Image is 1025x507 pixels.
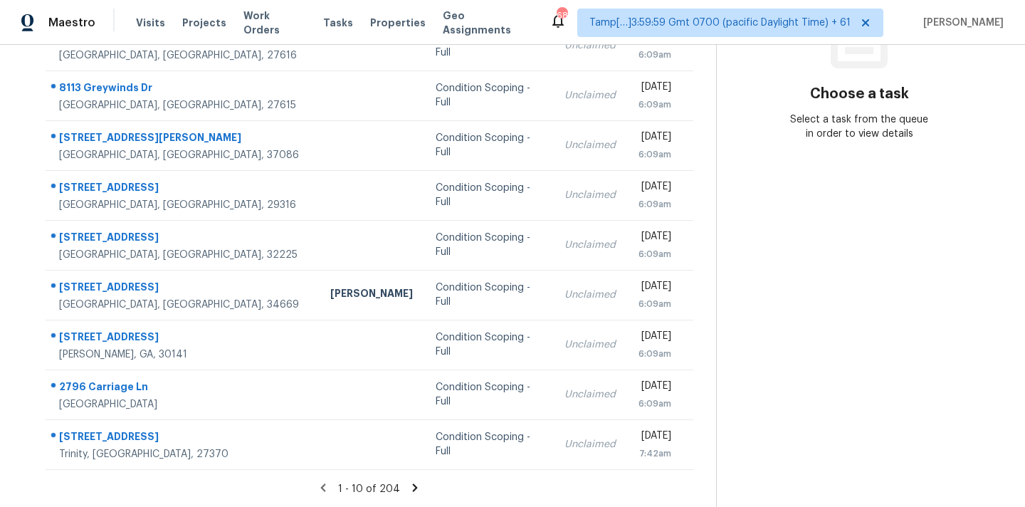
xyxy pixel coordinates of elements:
[564,437,616,451] div: Unclaimed
[59,330,307,347] div: [STREET_ADDRESS]
[48,16,95,30] span: Maestro
[638,379,671,397] div: [DATE]
[436,380,542,409] div: Condition Scoping - Full
[638,297,671,311] div: 6:09am
[638,48,671,62] div: 6:09am
[436,330,542,359] div: Condition Scoping - Full
[59,48,307,63] div: [GEOGRAPHIC_DATA], [GEOGRAPHIC_DATA], 27616
[638,397,671,411] div: 6:09am
[59,130,307,148] div: [STREET_ADDRESS][PERSON_NAME]
[564,387,616,402] div: Unclaimed
[323,18,353,28] span: Tasks
[59,380,307,397] div: 2796 Carriage Ln
[557,9,567,23] div: 686
[638,247,671,261] div: 6:09am
[436,31,542,60] div: Condition Scoping - Full
[564,38,616,53] div: Unclaimed
[370,16,426,30] span: Properties
[59,429,307,447] div: [STREET_ADDRESS]
[638,197,671,211] div: 6:09am
[638,179,671,197] div: [DATE]
[330,286,413,304] div: [PERSON_NAME]
[59,347,307,362] div: [PERSON_NAME], GA, 30141
[59,447,307,461] div: Trinity, [GEOGRAPHIC_DATA], 27370
[136,16,165,30] span: Visits
[638,80,671,98] div: [DATE]
[638,279,671,297] div: [DATE]
[638,329,671,347] div: [DATE]
[564,338,616,352] div: Unclaimed
[638,147,671,162] div: 6:09am
[59,98,307,113] div: [GEOGRAPHIC_DATA], [GEOGRAPHIC_DATA], 27615
[443,9,532,37] span: Geo Assignments
[638,229,671,247] div: [DATE]
[436,281,542,309] div: Condition Scoping - Full
[338,484,400,494] span: 1 - 10 of 204
[589,16,851,30] span: Tamp[…]3:59:59 Gmt 0700 (pacific Daylight Time) + 61
[436,181,542,209] div: Condition Scoping - Full
[638,98,671,112] div: 6:09am
[59,230,307,248] div: [STREET_ADDRESS]
[788,113,931,141] div: Select a task from the queue in order to view details
[59,180,307,198] div: [STREET_ADDRESS]
[564,238,616,252] div: Unclaimed
[638,429,671,446] div: [DATE]
[810,87,909,101] h3: Choose a task
[564,88,616,103] div: Unclaimed
[918,16,1004,30] span: [PERSON_NAME]
[436,131,542,160] div: Condition Scoping - Full
[59,80,307,98] div: 8113 Greywinds Dr
[59,198,307,212] div: [GEOGRAPHIC_DATA], [GEOGRAPHIC_DATA], 29316
[638,130,671,147] div: [DATE]
[436,81,542,110] div: Condition Scoping - Full
[243,9,306,37] span: Work Orders
[638,446,671,461] div: 7:42am
[59,148,307,162] div: [GEOGRAPHIC_DATA], [GEOGRAPHIC_DATA], 37086
[564,288,616,302] div: Unclaimed
[638,347,671,361] div: 6:09am
[59,397,307,412] div: [GEOGRAPHIC_DATA]
[564,188,616,202] div: Unclaimed
[436,430,542,459] div: Condition Scoping - Full
[182,16,226,30] span: Projects
[59,248,307,262] div: [GEOGRAPHIC_DATA], [GEOGRAPHIC_DATA], 32225
[564,138,616,152] div: Unclaimed
[59,298,307,312] div: [GEOGRAPHIC_DATA], [GEOGRAPHIC_DATA], 34669
[59,280,307,298] div: [STREET_ADDRESS]
[436,231,542,259] div: Condition Scoping - Full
